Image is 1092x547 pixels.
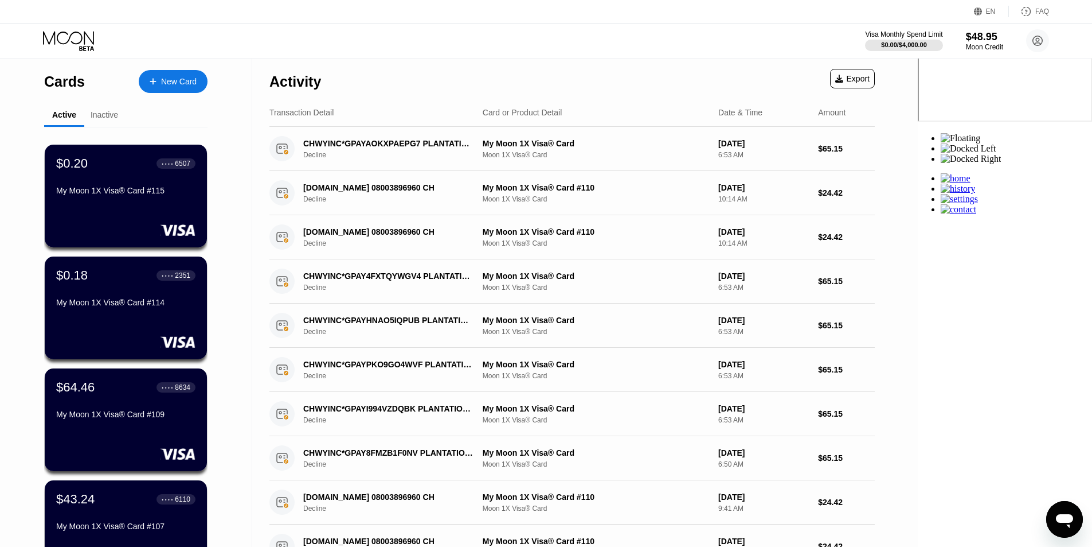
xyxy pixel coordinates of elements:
[718,448,809,457] div: [DATE]
[269,436,875,480] div: CHWYINC*GPAY8FMZB1F0NV PLANTATION USDeclineMy Moon 1X Visa® CardMoon 1X Visa® Card[DATE]6:50 AM$6...
[718,271,809,281] div: [DATE]
[162,498,173,501] div: ● ● ● ●
[865,30,942,38] div: Visa Monthly Spend Limit
[718,460,809,468] div: 6:50 AM
[269,73,321,90] div: Activity
[718,108,762,117] div: Date & Time
[941,194,978,204] img: Settings
[303,284,487,292] div: Decline
[44,73,85,90] div: Cards
[56,268,88,283] div: $0.18
[175,160,190,168] div: 6507
[91,110,118,119] div: Inactive
[483,448,709,457] div: My Moon 1X Visa® Card
[986,7,996,15] div: EN
[941,143,996,154] img: Docked Left
[483,271,709,281] div: My Moon 1X Visa® Card
[303,316,474,325] div: CHWYINC*GPAYHNAO5IQPUB PLANTATION US
[269,480,875,525] div: [DOMAIN_NAME] 08003896960 CHDeclineMy Moon 1X Visa® Card #110Moon 1X Visa® Card[DATE]9:41 AM$24.42
[52,110,76,119] div: Active
[303,227,474,236] div: [DOMAIN_NAME] 08003896960 CH
[303,151,487,159] div: Decline
[966,31,1003,51] div: $48.95Moon Credit
[303,448,474,457] div: CHWYINC*GPAY8FMZB1F0NV PLANTATION US
[941,204,976,215] img: Contact
[483,505,709,513] div: Moon 1X Visa® Card
[818,144,875,153] div: $65.15
[175,271,190,280] div: 2351
[718,360,809,369] div: [DATE]
[1009,6,1049,17] div: FAQ
[818,188,875,197] div: $24.42
[818,232,875,242] div: $24.42
[718,492,809,502] div: [DATE]
[483,372,709,380] div: Moon 1X Visa® Card
[718,505,809,513] div: 9:41 AM
[303,183,474,192] div: [DOMAIN_NAME] 08003896960 CH
[303,537,474,546] div: [DOMAIN_NAME] 08003896960 CH
[269,392,875,436] div: CHWYINC*GPAYI994VZDQBK PLANTATION USDeclineMy Moon 1X Visa® CardMoon 1X Visa® Card[DATE]6:53 AM$6...
[718,404,809,413] div: [DATE]
[818,108,846,117] div: Amount
[162,274,173,277] div: ● ● ● ●
[483,195,709,203] div: Moon 1X Visa® Card
[818,498,875,507] div: $24.42
[269,259,875,304] div: CHWYINC*GPAY4FXTQYWGV4 PLANTATION USDeclineMy Moon 1X Visa® CardMoon 1X Visa® Card[DATE]6:53 AM$6...
[162,386,173,389] div: ● ● ● ●
[718,284,809,292] div: 6:53 AM
[818,453,875,463] div: $65.15
[483,284,709,292] div: Moon 1X Visa® Card
[966,31,1003,43] div: $48.95
[303,195,487,203] div: Decline
[483,239,709,247] div: Moon 1X Visa® Card
[718,183,809,192] div: [DATE]
[303,239,487,247] div: Decline
[483,492,709,502] div: My Moon 1X Visa® Card #110
[483,416,709,424] div: Moon 1X Visa® Card
[483,108,562,117] div: Card or Product Detail
[269,348,875,392] div: CHWYINC*GPAYPKO9GO4WVF PLANTATION USDeclineMy Moon 1X Visa® CardMoon 1X Visa® Card[DATE]6:53 AM$6...
[718,372,809,380] div: 6:53 AM
[1035,7,1049,15] div: FAQ
[162,162,173,165] div: ● ● ● ●
[269,215,875,259] div: [DOMAIN_NAME] 08003896960 CHDeclineMy Moon 1X Visa® Card #110Moon 1X Visa® Card[DATE]10:14 AM$24.42
[718,227,809,236] div: [DATE]
[818,277,875,286] div: $65.15
[830,69,875,88] div: Export
[303,360,474,369] div: CHWYINC*GPAYPKO9GO4WVF PLANTATION US
[718,537,809,546] div: [DATE]
[881,41,927,48] div: $0.00 / $4,000.00
[818,409,875,418] div: $65.15
[483,537,709,546] div: My Moon 1X Visa® Card #110
[139,70,208,93] div: New Card
[303,460,487,468] div: Decline
[56,186,195,195] div: My Moon 1X Visa® Card #115
[303,271,474,281] div: CHWYINC*GPAY4FXTQYWGV4 PLANTATION US
[483,183,709,192] div: My Moon 1X Visa® Card #110
[818,365,875,374] div: $65.15
[269,108,334,117] div: Transaction Detail
[818,321,875,330] div: $65.15
[865,30,942,51] div: Visa Monthly Spend Limit$0.00/$4,000.00
[161,77,197,87] div: New Card
[483,360,709,369] div: My Moon 1X Visa® Card
[303,328,487,336] div: Decline
[718,239,809,247] div: 10:14 AM
[45,368,207,471] div: $64.46● ● ● ●8634My Moon 1X Visa® Card #109
[269,304,875,348] div: CHWYINC*GPAYHNAO5IQPUB PLANTATION USDeclineMy Moon 1X Visa® CardMoon 1X Visa® Card[DATE]6:53 AM$6...
[483,227,709,236] div: My Moon 1X Visa® Card #110
[483,139,709,148] div: My Moon 1X Visa® Card
[941,184,975,194] img: History
[941,154,1001,164] img: Docked Right
[835,74,870,83] div: Export
[483,151,709,159] div: Moon 1X Visa® Card
[175,495,190,503] div: 6110
[56,492,95,507] div: $43.24
[483,316,709,325] div: My Moon 1X Visa® Card
[269,171,875,215] div: [DOMAIN_NAME] 08003896960 CHDeclineMy Moon 1X Visa® Card #110Moon 1X Visa® Card[DATE]10:14 AM$24.42
[56,298,195,307] div: My Moon 1X Visa® Card #114
[941,173,970,184] img: Home
[966,43,1003,51] div: Moon Credit
[941,133,980,143] img: Floating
